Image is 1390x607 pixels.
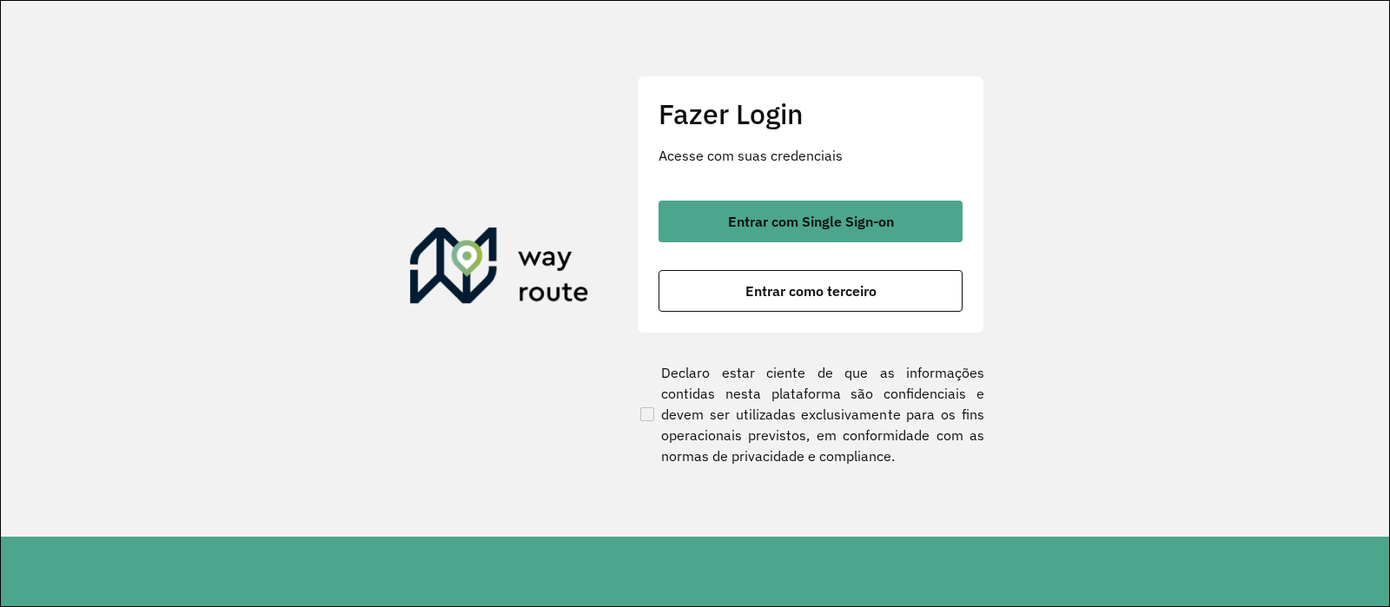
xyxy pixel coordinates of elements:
[637,362,984,466] label: Declaro estar ciente de que as informações contidas nesta plataforma são confidenciais e devem se...
[410,228,589,311] img: Roteirizador AmbevTech
[659,97,963,130] h2: Fazer Login
[728,214,894,228] span: Entrar com Single Sign-on
[659,270,963,312] button: button
[745,284,877,298] span: Entrar como terceiro
[659,145,963,166] p: Acesse com suas credenciais
[659,201,963,242] button: button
